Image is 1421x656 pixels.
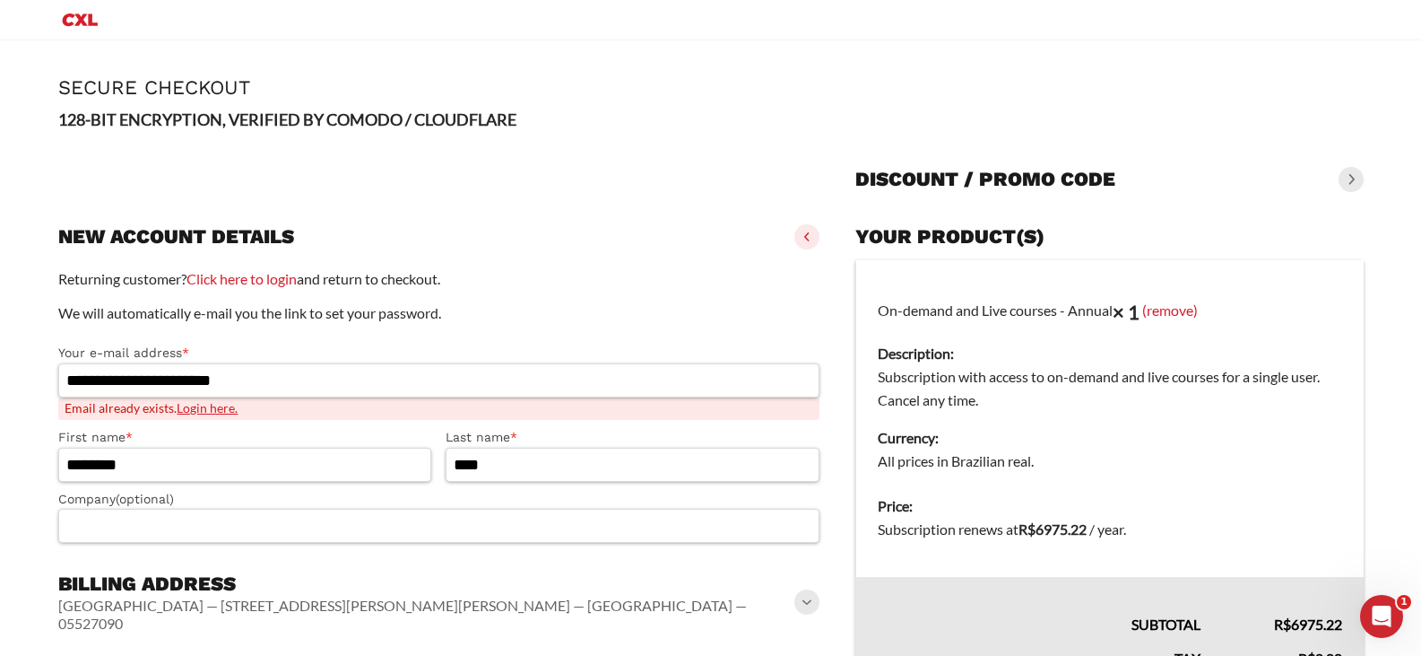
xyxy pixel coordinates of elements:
[856,577,1222,636] th: Subtotal
[855,167,1115,192] h3: Discount / promo code
[1142,301,1198,318] a: (remove)
[177,400,238,415] a: Login here.
[58,109,516,129] strong: 128-BIT ENCRYPTION, VERIFIED BY COMODO / CLOUDFLARE
[58,302,820,325] p: We will automatically e-mail you the link to set your password.
[1274,616,1342,633] bdi: 6975.22
[878,342,1341,365] dt: Description:
[58,398,820,420] span: Email already exists.
[186,270,297,287] a: Click here to login
[1018,520,1087,538] bdi: 6975.22
[1089,520,1123,538] span: / year
[58,572,799,597] h3: Billing address
[1360,595,1403,638] iframe: Intercom live chat
[878,426,1341,450] dt: Currency:
[1018,520,1035,538] span: R$
[58,343,820,363] label: Your e-mail address
[58,597,799,633] vaadin-horizontal-layout: [GEOGRAPHIC_DATA] — [STREET_ADDRESS][PERSON_NAME][PERSON_NAME] — [GEOGRAPHIC_DATA] — 05527090
[58,267,820,291] p: Returning customer? and return to checkout.
[58,224,294,249] h3: New account details
[58,76,1364,99] h1: Secure Checkout
[58,427,432,448] label: First name
[878,520,1126,538] span: Subscription renews at .
[58,489,820,510] label: Company
[1397,595,1411,609] span: 1
[878,494,1341,518] dt: Price:
[116,492,174,506] span: (optional)
[446,427,819,448] label: Last name
[1274,616,1291,633] span: R$
[856,260,1364,485] td: On-demand and Live courses - Annual
[878,450,1341,473] dd: All prices in Brazilian real.
[878,365,1341,412] dd: Subscription with access to on-demand and live courses for a single user. Cancel any time.
[1113,300,1139,324] strong: × 1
